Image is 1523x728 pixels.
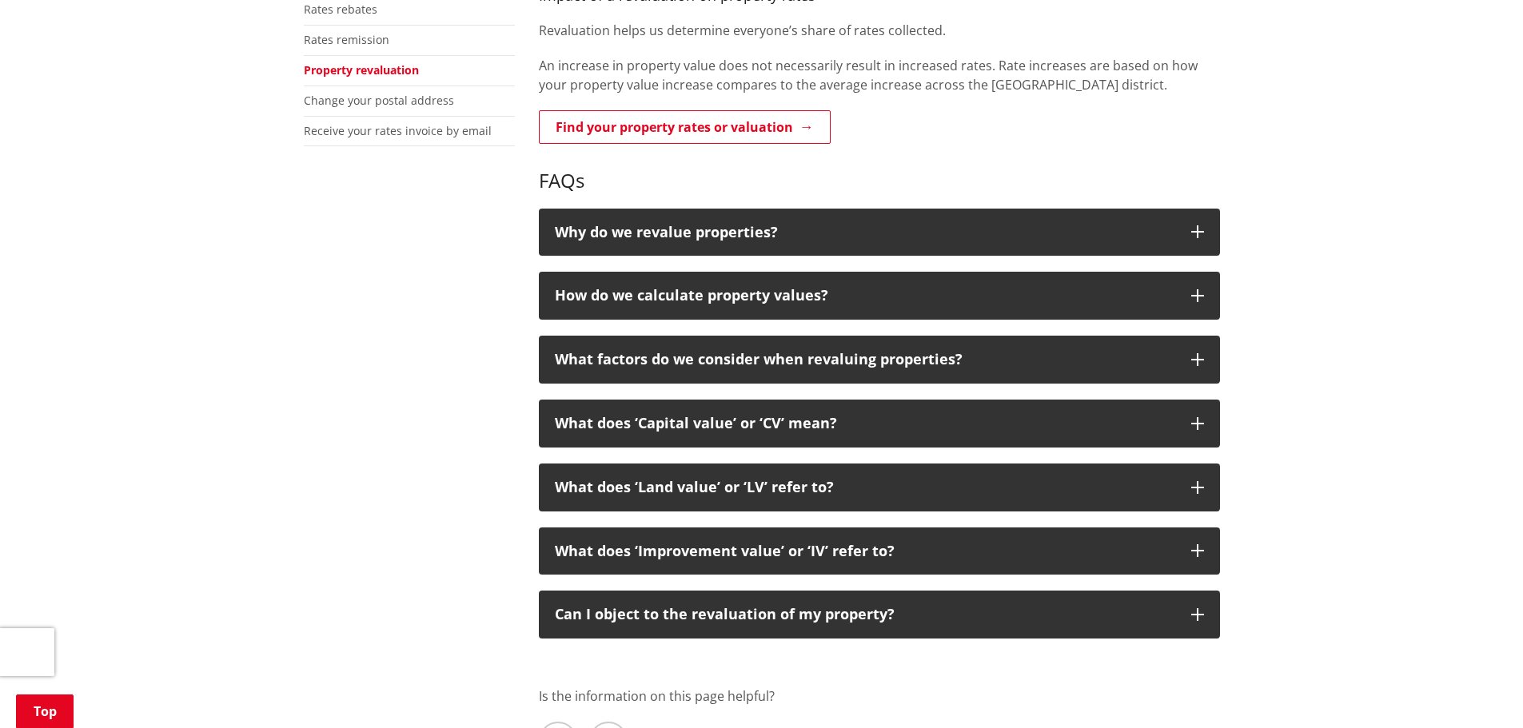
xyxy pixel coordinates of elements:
button: Can I object to the revaluation of my property? [539,591,1220,638]
p: Is the information on this page helpful? [539,686,1220,706]
a: Receive your rates invoice by email [304,123,492,138]
p: Why do we revalue properties? [555,225,1175,241]
iframe: Messenger Launcher [1449,661,1507,718]
p: Can I object to the revaluation of my property? [555,607,1175,623]
h3: FAQs [539,146,1220,193]
p: What does ‘Land value’ or ‘LV’ refer to? [555,479,1175,495]
p: What does ‘Improvement value’ or ‘IV’ refer to? [555,543,1175,559]
a: Change your postal address [304,93,454,108]
p: What factors do we consider when revaluing properties? [555,352,1175,368]
button: What does ‘Improvement value’ or ‘IV’ refer to? [539,527,1220,575]
a: Top [16,694,74,728]
p: Revaluation helps us determine everyone’s share of rates collected. [539,21,1220,40]
a: Rates rebates [304,2,377,17]
a: Rates remission [304,32,389,47]
button: How do we calculate property values? [539,272,1220,320]
button: What does ‘Land value’ or ‘LV’ refer to? [539,463,1220,511]
p: How do we calculate property values? [555,288,1175,304]
a: Find your property rates or valuation [539,110,831,144]
p: An increase in property value does not necessarily result in increased rates. Rate increases are ... [539,56,1220,94]
a: Property revaluation [304,62,419,78]
button: Why do we revalue properties? [539,209,1220,257]
button: What factors do we consider when revaluing properties? [539,336,1220,384]
p: What does ‘Capital value’ or ‘CV’ mean? [555,416,1175,432]
button: What does ‘Capital value’ or ‘CV’ mean? [539,400,1220,448]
